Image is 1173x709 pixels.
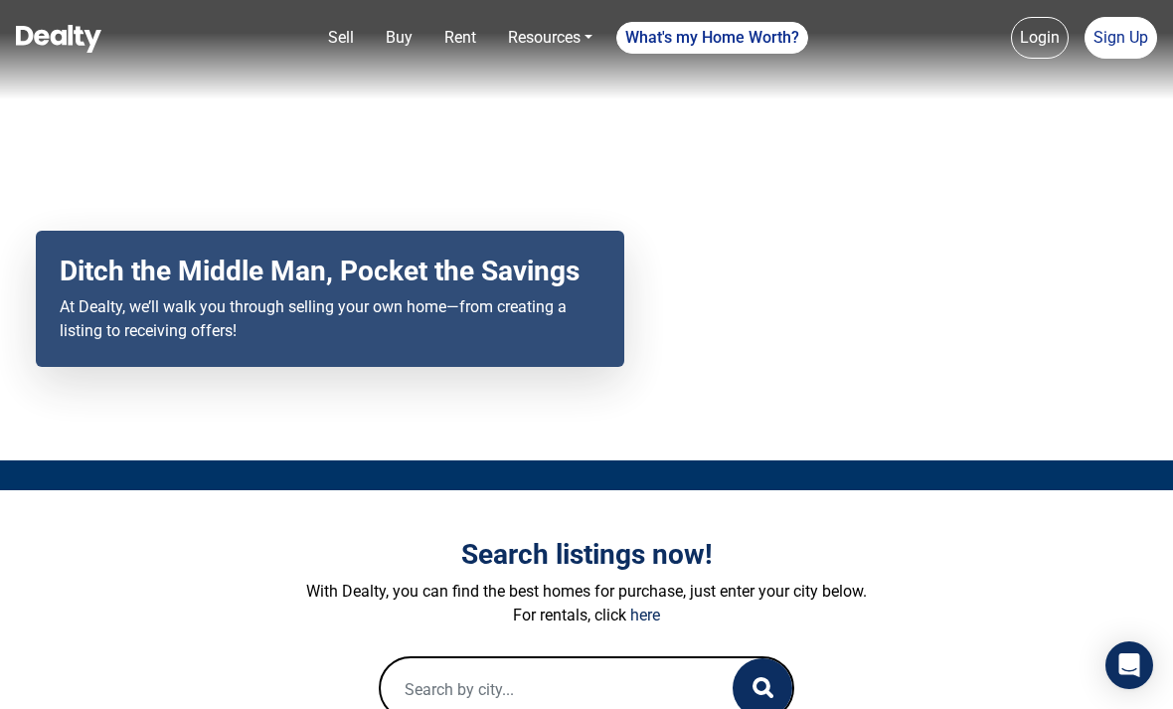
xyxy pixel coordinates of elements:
h3: Search listings now! [124,538,1049,572]
img: Dealty - Buy, Sell & Rent Homes [16,25,101,53]
a: Rent [436,18,484,58]
a: Sell [320,18,362,58]
p: For rentals, click [124,604,1049,627]
a: Login [1011,17,1069,59]
h2: Ditch the Middle Man, Pocket the Savings [60,255,600,288]
a: What's my Home Worth? [616,22,808,54]
p: At Dealty, we’ll walk you through selling your own home—from creating a listing to receiving offers! [60,295,600,343]
a: here [630,606,660,624]
div: Open Intercom Messenger [1105,641,1153,689]
p: With Dealty, you can find the best homes for purchase, just enter your city below. [124,580,1049,604]
a: Sign Up [1085,17,1157,59]
a: Resources [500,18,600,58]
iframe: BigID CMP Widget [10,649,70,709]
a: Buy [378,18,420,58]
